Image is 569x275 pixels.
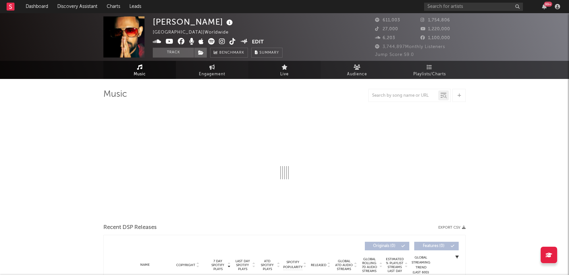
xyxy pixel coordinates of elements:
[413,70,446,78] span: Playlists/Charts
[153,16,234,27] div: [PERSON_NAME]
[438,226,466,230] button: Export CSV
[335,259,353,271] span: Global ATD Audio Streams
[153,29,236,37] div: [GEOGRAPHIC_DATA] | Worldwide
[420,27,450,31] span: 1,220,000
[280,70,289,78] span: Live
[414,242,459,250] button: Features(0)
[103,224,157,232] span: Recent DSP Releases
[375,27,398,31] span: 27,000
[365,242,409,250] button: Originals(0)
[375,36,395,40] span: 6,203
[369,244,399,248] span: Originals ( 0 )
[360,257,378,273] span: Global Rolling 7D Audio Streams
[234,259,251,271] span: Last Day Spotify Plays
[251,48,283,58] button: Summary
[420,36,450,40] span: 1,100,000
[375,45,445,49] span: 3,744,897 Monthly Listeners
[248,61,321,79] a: Live
[259,51,279,55] span: Summary
[321,61,393,79] a: Audience
[544,2,552,7] div: 99 +
[209,259,227,271] span: 7 Day Spotify Plays
[386,257,404,273] span: Estimated % Playlist Streams Last Day
[176,61,248,79] a: Engagement
[134,70,146,78] span: Music
[420,18,450,22] span: 1,754,806
[199,70,225,78] span: Engagement
[424,3,523,11] input: Search for artists
[542,4,547,9] button: 99+
[369,93,438,98] input: Search by song name or URL
[393,61,466,79] a: Playlists/Charts
[347,70,367,78] span: Audience
[219,49,244,57] span: Benchmark
[123,262,167,267] div: Name
[375,18,400,22] span: 611,003
[103,61,176,79] a: Music
[210,48,248,58] a: Benchmark
[283,260,303,270] span: Spotify Popularity
[252,38,264,46] button: Edit
[258,259,276,271] span: ATD Spotify Plays
[419,244,449,248] span: Features ( 0 )
[311,263,326,267] span: Released
[411,255,431,275] div: Global Streaming Trend (Last 60D)
[176,263,195,267] span: Copyright
[153,48,194,58] button: Track
[375,53,414,57] span: Jump Score: 59.0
